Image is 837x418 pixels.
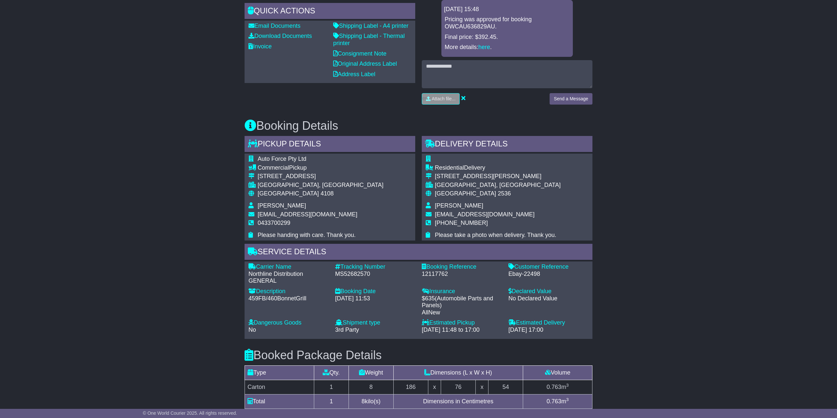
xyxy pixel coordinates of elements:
[258,173,384,180] div: [STREET_ADDRESS]
[435,220,488,226] span: [PHONE_NUMBER]
[422,295,493,309] span: Automobile Parts and Panels
[478,44,490,50] a: here
[422,295,502,316] div: $ ( )
[245,119,592,132] h3: Booking Details
[508,271,589,278] div: Ebay-22498
[523,394,592,409] td: m
[441,380,476,394] td: 76
[508,288,589,295] div: Declared Value
[245,3,415,21] div: Quick Actions
[248,326,256,333] span: No
[333,50,386,57] a: Consignment Note
[435,202,483,209] span: [PERSON_NAME]
[422,288,502,295] div: Insurance
[333,71,375,77] a: Address Label
[445,16,570,30] p: Pricing was approved for booking OWCAU636829AU.
[320,190,333,197] span: 4108
[245,349,592,362] h3: Booked Package Details
[523,380,592,394] td: m
[393,366,523,380] td: Dimensions (L x W x H)
[422,326,502,334] div: [DATE] 11:48 to 17:00
[428,380,441,394] td: x
[335,326,359,333] span: 3rd Party
[393,380,428,394] td: 186
[248,319,329,326] div: Dangerous Goods
[258,164,289,171] span: Commercial
[422,319,502,326] div: Estimated Pickup
[422,136,592,154] div: Delivery Details
[258,202,306,209] span: [PERSON_NAME]
[248,263,329,271] div: Carrier Name
[245,394,314,409] td: Total
[258,190,319,197] span: [GEOGRAPHIC_DATA]
[335,319,415,326] div: Shipment type
[508,263,589,271] div: Customer Reference
[245,244,592,261] div: Service Details
[248,33,312,39] a: Download Documents
[349,380,393,394] td: 8
[445,44,570,51] p: More details: .
[258,232,356,238] span: Please handing with care. Thank you.
[550,93,592,105] button: Send a Message
[245,380,314,394] td: Carton
[445,34,570,41] p: Final price: $392.45.
[362,398,365,405] span: 8
[258,156,306,162] span: Auto Force Pty Ltd
[248,43,272,50] a: Invoice
[248,288,329,295] div: Description
[333,33,405,46] a: Shipping Label - Thermal printer
[248,23,300,29] a: Email Documents
[435,164,561,172] div: Delivery
[258,182,384,189] div: [GEOGRAPHIC_DATA], [GEOGRAPHIC_DATA]
[333,60,397,67] a: Original Address Label
[335,295,415,302] div: [DATE] 11:53
[422,271,502,278] div: 12117762
[314,380,349,394] td: 1
[475,380,488,394] td: x
[335,271,415,278] div: MS52682570
[258,211,357,218] span: [EMAIL_ADDRESS][DOMAIN_NAME]
[349,394,393,409] td: kilo(s)
[245,366,314,380] td: Type
[435,211,535,218] span: [EMAIL_ADDRESS][DOMAIN_NAME]
[245,136,415,154] div: Pickup Details
[435,232,556,238] span: Please take a photo when delivery. Thank you.
[547,384,561,390] span: 0.763
[435,164,464,171] span: Residential
[435,182,561,189] div: [GEOGRAPHIC_DATA], [GEOGRAPHIC_DATA]
[335,263,415,271] div: Tracking Number
[248,271,329,285] div: Northline Distribution GENERAL
[425,295,435,302] span: 635
[508,295,589,302] div: No Declared Value
[547,398,561,405] span: 0.763
[508,319,589,326] div: Estimated Delivery
[444,6,570,13] div: [DATE] 15:48
[314,366,349,380] td: Qty.
[523,366,592,380] td: Volume
[393,394,523,409] td: Dimensions in Centimetres
[258,164,384,172] div: Pickup
[508,326,589,334] div: [DATE] 17:00
[566,383,569,388] sup: 3
[248,295,329,302] div: 459FB/460BonnetGrill
[143,410,237,416] span: © One World Courier 2025. All rights reserved.
[498,190,511,197] span: 2536
[333,23,408,29] a: Shipping Label - A4 printer
[335,288,415,295] div: Booking Date
[435,173,561,180] div: [STREET_ADDRESS][PERSON_NAME]
[314,394,349,409] td: 1
[435,190,496,197] span: [GEOGRAPHIC_DATA]
[422,309,502,316] div: AllNew
[566,397,569,402] sup: 3
[488,380,523,394] td: 54
[349,366,393,380] td: Weight
[258,220,290,226] span: 0433700299
[422,263,502,271] div: Booking Reference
